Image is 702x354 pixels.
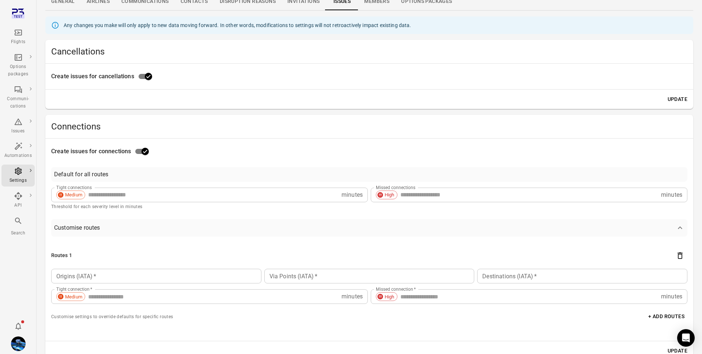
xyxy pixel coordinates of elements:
p: Threshold for each severity level in minutes [51,203,687,211]
div: Customise routes [51,237,687,335]
a: API [1,189,35,211]
span: High [382,293,397,301]
a: Options packages [1,51,35,80]
label: Tight connection [56,286,93,292]
div: Open Intercom Messenger [677,329,695,347]
a: Settings [1,165,35,187]
a: Flights [1,26,35,48]
button: + Add routes [645,310,687,323]
div: Automations [4,152,32,159]
div: Customise routes [54,223,100,232]
label: Tight connections [56,184,92,191]
span: Medium [63,191,85,199]
span: Create issues for connections [51,147,131,156]
p: Customise settings to override defaults for specific routes [51,313,173,321]
button: Delete [673,248,687,263]
label: Missed connections [376,184,415,191]
label: Missed connection [376,286,416,292]
p: minutes [341,292,363,301]
a: Communi-cations [1,83,35,112]
a: Issues [1,115,35,137]
img: shutterstock-1708408498.jpg [11,336,26,351]
div: API [4,202,32,209]
button: Notifications [11,319,26,334]
div: Settings [4,177,32,184]
p: minutes [661,292,682,301]
div: Flights [4,38,32,46]
div: Options packages [4,63,32,78]
span: Medium [63,293,85,301]
div: Issues [4,128,32,135]
a: Automations [1,140,35,162]
button: Update [665,93,690,106]
div: Any changes you make will only apply to new data moving forward. In other words, modifications to... [64,19,411,32]
button: Search [1,214,35,239]
button: Customise routes [51,219,687,237]
div: Routes 1 [51,252,72,260]
h2: Connections [51,121,687,132]
span: High [382,191,397,199]
span: Delete [670,248,687,263]
span: Create issues for cancellations [51,72,134,81]
p: minutes [341,191,363,199]
h2: Cancellations [51,46,687,57]
div: Communi-cations [4,95,32,110]
button: Daníel Benediktsson [8,334,29,354]
div: Search [4,230,32,237]
div: Default for all routes [54,170,108,179]
p: minutes [661,191,682,199]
